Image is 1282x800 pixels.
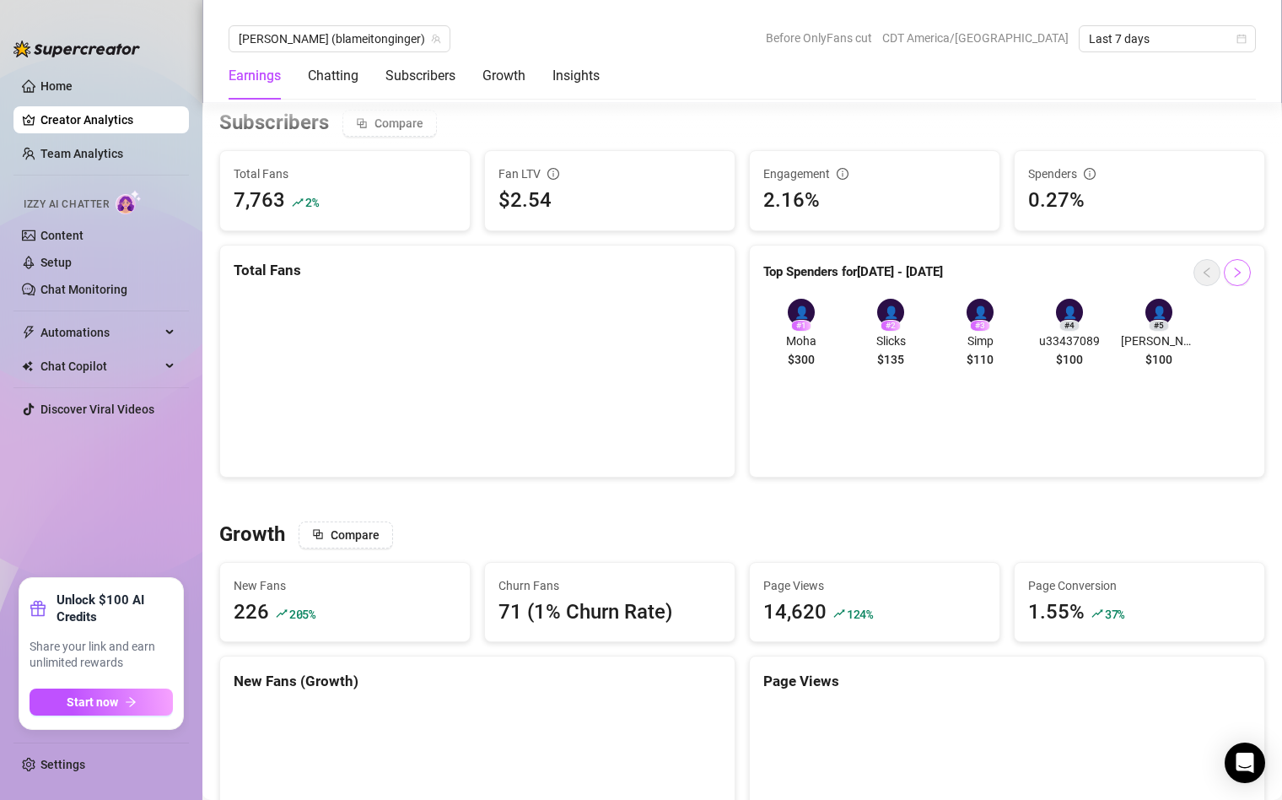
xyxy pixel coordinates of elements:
span: Page Views [763,576,986,595]
img: logo-BBDzfeDw.svg [13,41,140,57]
button: Compare [299,522,393,549]
span: $100 [1056,350,1083,369]
div: 226 [234,597,269,629]
span: block [356,117,368,129]
div: # 1 [791,320,811,332]
span: rise [833,608,845,619]
span: $135 [877,350,904,369]
span: Chat Copilot [40,353,160,380]
a: Home [40,79,73,93]
span: right [1231,267,1243,278]
span: rise [1091,608,1103,619]
h3: Growth [219,522,285,549]
div: 👤 [967,299,994,326]
span: Share your link and earn unlimited rewards [30,639,173,672]
span: calendar [1236,34,1247,44]
span: 124 % [847,606,873,622]
span: 37 % [1105,606,1124,622]
div: Page Views [763,670,1251,693]
h3: Subscribers [219,110,329,137]
span: info-circle [837,168,848,180]
div: 0.27% [1028,185,1251,217]
div: 👤 [877,299,904,326]
a: Creator Analytics [40,106,175,133]
span: Automations [40,319,160,346]
span: Simp [942,332,1018,350]
div: 2.16% [763,185,986,217]
button: Compare [342,110,437,137]
div: Engagement [763,165,986,183]
span: thunderbolt [22,326,35,339]
img: AI Chatter [116,190,142,214]
span: Izzy AI Chatter [24,197,109,213]
div: Spenders [1028,165,1251,183]
span: u33437089 [1032,332,1107,350]
div: Growth [482,66,525,86]
div: 71 (1% Churn Rate) [498,597,721,629]
span: Start now [67,695,118,709]
span: Compare [374,116,423,130]
a: Chat Monitoring [40,283,127,296]
a: Discover Viral Videos [40,403,154,416]
span: 2 % [305,194,318,210]
span: Compare [331,528,380,542]
div: 👤 [1056,299,1083,326]
img: Chat Copilot [22,360,33,372]
span: $300 [788,350,815,369]
div: Total Fans [234,259,721,282]
div: Fan LTV [498,165,721,183]
span: Last 7 days [1089,26,1246,51]
a: Team Analytics [40,147,123,160]
span: [PERSON_NAME] 3MIN SOLO 📽️❌ [1121,332,1197,350]
article: Top Spenders for [DATE] - [DATE] [763,262,943,283]
span: team [431,34,441,44]
span: info-circle [547,168,559,180]
span: CDT America/[GEOGRAPHIC_DATA] [882,25,1069,51]
span: Slicks [853,332,929,350]
strong: Unlock $100 AI Credits [57,592,173,625]
div: Open Intercom Messenger [1225,743,1265,783]
div: 1.55% [1028,597,1085,629]
div: # 4 [1059,320,1080,332]
div: $2.54 [498,185,721,217]
span: arrow-right [125,696,137,708]
span: $110 [967,350,994,369]
span: Before OnlyFans cut [766,25,872,51]
span: Churn Fans [498,576,721,595]
a: Setup [40,256,72,269]
span: rise [292,197,304,208]
div: # 3 [970,320,990,332]
span: info-circle [1084,168,1096,180]
span: gift [30,600,46,617]
div: Chatting [308,66,358,86]
span: block [312,528,324,540]
div: Subscribers [385,66,455,86]
div: 7,763 [234,185,285,217]
span: Total Fans [234,165,456,183]
div: Insights [552,66,600,86]
a: Settings [40,758,85,771]
span: rise [276,608,288,619]
div: # 2 [881,320,901,332]
div: Earnings [229,66,281,86]
span: New Fans [234,576,456,595]
div: 14,620 [763,597,827,629]
span: Page Conversion [1028,576,1251,595]
div: 👤 [788,299,815,326]
a: Content [40,229,83,242]
div: # 5 [1149,320,1169,332]
div: 👤 [1145,299,1172,326]
span: $100 [1145,350,1172,369]
div: New Fans (Growth) [234,670,721,693]
button: Start nowarrow-right [30,689,173,716]
span: 205 % [289,606,315,622]
span: Moha [763,332,839,350]
span: Ginger (blameitonginger) [239,26,440,51]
